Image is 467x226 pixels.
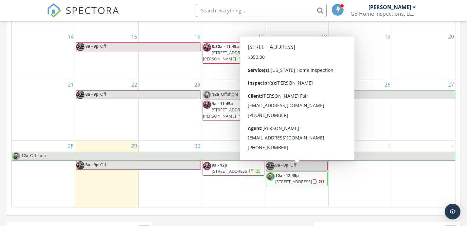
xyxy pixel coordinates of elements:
[202,31,265,79] td: Go to September 17, 2025
[447,79,455,90] a: Go to September 27, 2025
[275,162,288,168] span: 8a - 9p
[383,79,392,90] a: Go to September 26, 2025
[12,31,75,79] td: Go to September 14, 2025
[47,9,119,23] a: SPECTORA
[392,79,455,141] td: Go to September 27, 2025
[130,31,138,42] a: Go to September 15, 2025
[320,79,328,90] a: Go to September 25, 2025
[130,141,138,151] a: Go to September 29, 2025
[266,162,275,170] img: img_20230725_100303518_hdr_2.jpg
[66,31,75,42] a: Go to September 14, 2025
[85,43,99,51] span: 8a - 9p
[193,141,202,151] a: Go to September 30, 2025
[447,31,455,42] a: Go to September 20, 2025
[100,91,106,97] span: Off
[290,101,296,106] span: Off
[392,31,455,79] td: Go to September 20, 2025
[257,79,265,90] a: Go to September 24, 2025
[66,79,75,90] a: Go to September 21, 2025
[275,172,299,178] span: 10a - 12:45p
[66,3,119,17] span: SPECTORA
[203,50,248,62] span: [STREET_ADDRESS][PERSON_NAME]
[265,31,329,79] td: Go to September 18, 2025
[76,43,84,51] img: img_20230725_100303518_hdr_2.jpg
[12,152,20,160] img: resumepic.png
[202,140,265,208] td: Go to October 1, 2025
[266,171,328,186] a: 10a - 12:45p [STREET_ADDRESS]
[275,43,288,49] span: 8a - 9p
[260,141,265,151] a: Go to October 1, 2025
[100,162,106,168] span: Off
[266,172,275,181] img: resumepic.png
[212,168,248,174] span: [STREET_ADDRESS]
[323,141,328,151] a: Go to October 2, 2025
[130,79,138,90] a: Go to September 22, 2025
[392,140,455,208] td: Go to October 4, 2025
[47,3,61,18] img: The Best Home Inspection Software - Spectora
[275,101,288,106] span: 8a - 9p
[212,162,261,174] a: 9a - 12p [STREET_ADDRESS]
[203,107,248,119] span: [STREET_ADDRESS][PERSON_NAME]
[257,31,265,42] a: Go to September 17, 2025
[383,31,392,42] a: Go to September 19, 2025
[203,43,255,62] a: 8:30a - 11:45a [STREET_ADDRESS][PERSON_NAME]
[320,31,328,42] a: Go to September 18, 2025
[329,31,392,79] td: Go to September 19, 2025
[275,179,312,185] span: [STREET_ADDRESS]
[445,204,460,219] div: Open Intercom Messenger
[203,101,211,109] img: img_20230725_100303518_hdr_2.jpg
[203,100,264,121] a: 9a - 11:45a [STREET_ADDRESS][PERSON_NAME]
[212,101,233,106] span: 9a - 11:45a
[212,162,227,168] span: 9a - 12p
[386,141,392,151] a: Go to October 3, 2025
[75,79,139,141] td: Go to September 22, 2025
[85,91,99,99] span: 8a - 9p
[21,152,29,160] span: 12a
[212,91,220,99] span: 12a
[350,10,416,17] div: GB Home Inspections, LLC.
[450,141,455,151] a: Go to October 4, 2025
[329,140,392,208] td: Go to October 3, 2025
[221,91,238,97] span: Offshore
[265,79,329,141] td: Go to September 25, 2025
[203,42,264,64] a: 8:30a - 11:45a [STREET_ADDRESS][PERSON_NAME]
[85,161,99,169] span: 8a - 9p
[75,140,139,208] td: Go to September 29, 2025
[76,91,84,99] img: img_20230725_100303518_hdr_2.jpg
[30,153,47,158] span: Offshore
[138,31,202,79] td: Go to September 16, 2025
[265,140,329,208] td: Go to October 2, 2025
[212,43,239,49] span: 8:30a - 11:45a
[203,43,211,52] img: img_20230725_100303518_hdr_2.jpg
[202,79,265,141] td: Go to September 24, 2025
[266,101,275,109] img: img_20230725_100303518_hdr_2.jpg
[66,141,75,151] a: Go to September 28, 2025
[196,4,327,17] input: Search everything...
[193,31,202,42] a: Go to September 16, 2025
[138,79,202,141] td: Go to September 23, 2025
[203,101,255,119] a: 9a - 11:45a [STREET_ADDRESS][PERSON_NAME]
[290,43,296,49] span: Off
[290,162,296,168] span: Off
[12,140,75,208] td: Go to September 28, 2025
[203,91,211,99] img: resumepic.png
[266,43,275,52] img: img_20230725_100303518_hdr_2.jpg
[203,162,211,170] img: img_20230725_100303518_hdr_2.jpg
[193,79,202,90] a: Go to September 23, 2025
[100,43,106,49] span: Off
[275,172,324,185] a: 10a - 12:45p [STREET_ADDRESS]
[138,140,202,208] td: Go to September 30, 2025
[329,79,392,141] td: Go to September 26, 2025
[368,4,411,10] div: [PERSON_NAME]
[76,161,84,169] img: img_20230725_100303518_hdr_2.jpg
[75,31,139,79] td: Go to September 15, 2025
[203,161,264,176] a: 9a - 12p [STREET_ADDRESS]
[12,79,75,141] td: Go to September 21, 2025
